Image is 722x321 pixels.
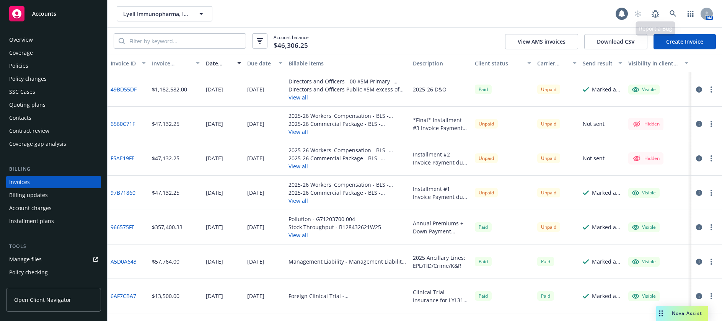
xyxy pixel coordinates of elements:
[505,34,578,49] button: View AMS invoices
[413,254,469,270] div: 2025 Ancillary Lines: EPL/FID/Crime/K&R
[6,189,101,201] a: Billing updates
[475,257,492,266] div: Paid
[9,215,54,227] div: Installment plans
[537,291,554,301] div: Paid
[152,292,179,300] div: $13,500.00
[413,85,447,93] div: 2025-26 D&O
[630,6,645,21] a: Start snowing
[6,99,101,111] a: Quoting plans
[288,112,407,120] div: 2025-26 Workers' Compensation - BLS - Installment Plan - Installment 3
[6,253,101,266] a: Manage files
[152,223,183,231] div: $357,400.33
[9,138,66,150] div: Coverage gap analysis
[583,120,605,128] div: Not sent
[247,189,264,197] div: [DATE]
[583,154,605,162] div: Not sent
[413,219,469,235] div: Annual Premiums + Down Payment Invoice Payment due upon receipt. Thank you!
[111,120,135,128] a: 6560C71F
[152,257,179,266] div: $57,764.00
[288,181,407,189] div: 2025-26 Workers' Compensation - BLS - Installment Plan - Installment 1
[6,3,101,24] a: Accounts
[288,231,381,239] button: View all
[632,189,656,196] div: Visible
[413,116,469,132] div: *Final* Installment #3 Invoice Payment due upon receipt. Thank you!
[537,153,560,163] div: Unpaid
[119,38,125,44] svg: Search
[247,154,264,162] div: [DATE]
[247,85,264,93] div: [DATE]
[475,153,498,163] div: Unpaid
[111,257,137,266] a: A5D0A643
[206,189,223,197] div: [DATE]
[6,138,101,150] a: Coverage gap analysis
[475,85,492,94] span: Paid
[632,258,656,265] div: Visible
[413,150,469,166] div: Installment #2 Invoice Payment due upon receipt. Thank you!
[6,243,101,250] div: Tools
[413,59,469,67] div: Description
[6,176,101,188] a: Invoices
[111,292,136,300] a: 6AF7CBA7
[125,34,246,48] input: Filter by keyword...
[9,73,47,85] div: Policy changes
[6,266,101,279] a: Policy checking
[111,223,135,231] a: 966575FE
[9,112,31,124] div: Contacts
[111,59,137,67] div: Invoice ID
[672,310,702,316] span: Nova Assist
[584,34,647,49] button: Download CSV
[537,257,554,266] span: Paid
[288,197,407,205] button: View all
[274,34,309,48] span: Account balance
[152,59,191,67] div: Invoice amount
[9,253,42,266] div: Manage files
[206,59,233,67] div: Date issued
[665,6,681,21] a: Search
[288,93,407,101] button: View all
[632,224,656,231] div: Visible
[632,293,656,300] div: Visible
[6,279,101,292] a: Manage exposures
[475,222,492,232] div: Paid
[9,266,48,279] div: Policy checking
[288,154,407,162] div: 2025-26 Commercial Package - BLS - Installment Plan - Installment 2
[288,128,407,136] button: View all
[537,119,560,129] div: Unpaid
[475,119,498,129] div: Unpaid
[683,6,698,21] a: Switch app
[413,288,469,304] div: Clinical Trial Insurance for LYL314-101 [GEOGRAPHIC_DATA]
[475,59,522,67] div: Client status
[648,6,663,21] a: Report a Bug
[537,85,560,94] div: Unpaid
[9,176,30,188] div: Invoices
[288,223,381,231] div: Stock Throughput - B128432621W25
[288,77,407,85] div: Directors and Officers - 00 $5M Primary - 8262-0297
[152,154,179,162] div: $47,132.25
[247,292,264,300] div: [DATE]
[9,279,58,292] div: Manage exposures
[6,202,101,214] a: Account charges
[247,120,264,128] div: [DATE]
[475,188,498,197] div: Unpaid
[14,296,71,304] span: Open Client Navigator
[654,34,716,49] a: Create Invoice
[117,6,212,21] button: Lyell Immunopharma, Inc
[656,306,708,321] button: Nova Assist
[152,120,179,128] div: $47,132.25
[6,112,101,124] a: Contacts
[534,54,580,72] button: Carrier status
[288,257,407,266] div: Management Liability - Management Liability - 8260-5987
[288,215,381,223] div: Pollution - G71203700 004
[111,85,137,93] a: 49BD55DF
[6,47,101,59] a: Coverage
[9,34,33,46] div: Overview
[9,47,33,59] div: Coverage
[32,11,56,17] span: Accounts
[6,60,101,72] a: Policies
[206,257,223,266] div: [DATE]
[632,154,660,163] div: Hidden
[274,41,308,51] span: $46,306.25
[111,154,135,162] a: F5AE19FE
